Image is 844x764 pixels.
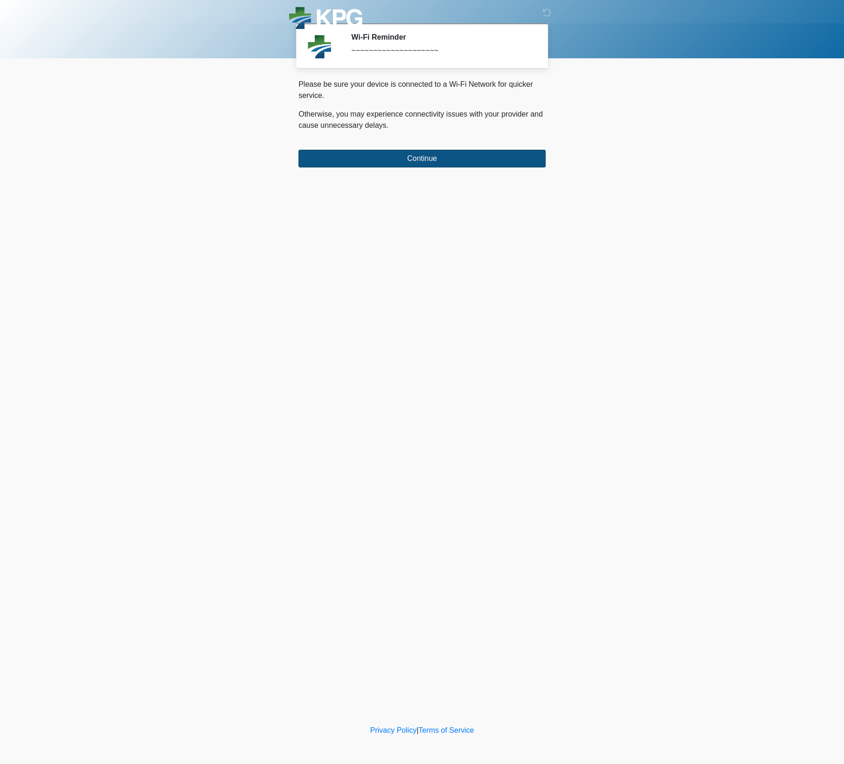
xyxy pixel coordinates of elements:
span: . [387,121,388,129]
div: ~~~~~~~~~~~~~~~~~~~~ [351,45,532,56]
img: Agent Avatar [305,33,333,61]
button: Continue [298,150,546,167]
a: Privacy Policy [370,726,417,734]
a: | [416,726,418,734]
img: KPG Healthcare Logo [289,7,362,32]
p: Otherwise, you may experience connectivity issues with your provider and cause unnecessary delays [298,109,546,131]
a: Terms of Service [418,726,474,734]
p: Please be sure your device is connected to a Wi-Fi Network for quicker service. [298,79,546,101]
